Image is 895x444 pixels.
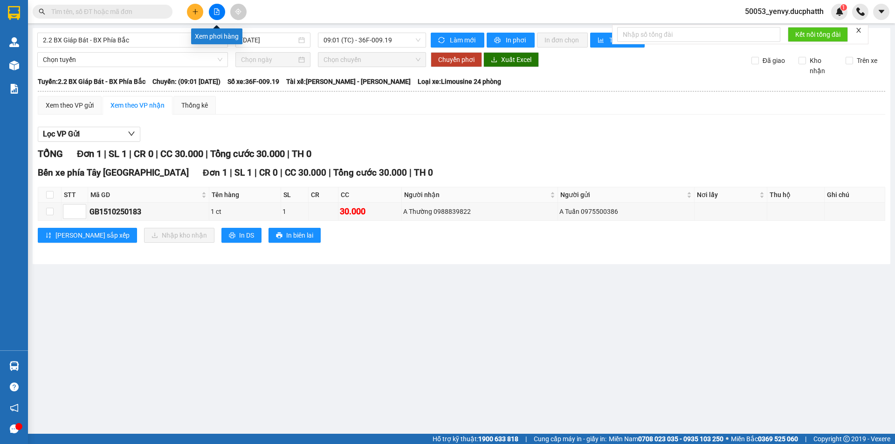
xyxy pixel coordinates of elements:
span: Trên xe [853,55,881,66]
span: | [129,148,131,159]
span: sort-ascending [45,232,52,239]
img: warehouse-icon [9,37,19,47]
td: GB1510250183 [88,203,209,221]
span: | [805,434,806,444]
span: | [156,148,158,159]
img: logo-vxr [8,6,20,20]
button: caret-down [873,4,889,20]
span: TH 0 [292,148,311,159]
button: In đơn chọn [537,33,588,48]
div: Xem theo VP nhận [110,100,165,110]
span: | [329,167,331,178]
button: Chuyển phơi [431,52,482,67]
span: Kho nhận [806,55,839,76]
div: Thống kê [181,100,208,110]
span: ⚪️ [726,437,729,441]
span: Nơi lấy [697,190,757,200]
span: 1 [842,4,845,11]
img: phone-icon [856,7,865,16]
span: Số xe: 36F-009.19 [227,76,279,87]
span: printer [494,37,502,44]
span: In biên lai [286,230,313,240]
span: SL 1 [234,167,252,178]
span: Đã giao [759,55,789,66]
span: | [255,167,257,178]
span: bar-chart [598,37,606,44]
sup: 1 [840,4,847,11]
span: | [287,148,289,159]
strong: 0708 023 035 - 0935 103 250 [638,435,723,443]
span: search [39,8,45,15]
button: Kết nối tổng đài [788,27,848,42]
span: CR 0 [134,148,153,159]
th: STT [62,187,88,203]
span: | [409,167,412,178]
div: A Thường 0988839822 [403,206,556,217]
span: Xuất Excel [501,55,531,65]
button: plus [187,4,203,20]
button: sort-ascending[PERSON_NAME] sắp xếp [38,228,137,243]
th: CR [309,187,338,203]
span: Loại xe: Limousine 24 phòng [418,76,501,87]
button: printerIn biên lai [268,228,321,243]
span: Lọc VP Gửi [43,128,80,140]
img: warehouse-icon [9,361,19,371]
span: | [230,167,232,178]
span: CC 30.000 [160,148,203,159]
th: Tên hàng [209,187,281,203]
span: Miền Bắc [731,434,798,444]
span: TH 0 [414,167,433,178]
button: bar-chartThống kê [590,33,645,48]
div: 1 ct [211,206,279,217]
div: 1 [282,206,307,217]
span: Bến xe phía Tây [GEOGRAPHIC_DATA] [38,167,189,178]
span: close [855,27,862,34]
span: | [525,434,527,444]
img: icon-new-feature [835,7,844,16]
span: 2.2 BX Giáp Bát - BX Phía Bắc [43,33,222,47]
th: Ghi chú [825,187,885,203]
span: Miền Nam [609,434,723,444]
div: Xem theo VP gửi [46,100,94,110]
th: SL [281,187,309,203]
span: | [104,148,106,159]
button: Lọc VP Gửi [38,127,140,142]
span: caret-down [877,7,886,16]
input: Nhập số tổng đài [617,27,780,42]
b: Tuyến: 2.2 BX Giáp Bát - BX Phía Bắc [38,78,145,85]
img: solution-icon [9,84,19,94]
input: Tìm tên, số ĐT hoặc mã đơn [51,7,161,17]
span: 50053_yenvy.ducphatth [737,6,831,17]
img: warehouse-icon [9,61,19,70]
span: Tổng cước 30.000 [210,148,285,159]
span: notification [10,403,19,412]
span: CC 30.000 [285,167,326,178]
button: file-add [209,4,225,20]
span: copyright [843,436,850,442]
strong: 0369 525 060 [758,435,798,443]
span: CR 0 [259,167,278,178]
span: Làm mới [450,35,477,45]
span: sync [438,37,446,44]
th: CC [338,187,402,203]
span: SL 1 [109,148,127,159]
button: printerIn DS [221,228,262,243]
div: GB1510250183 [89,206,207,218]
span: In phơi [506,35,527,45]
span: [PERSON_NAME] sắp xếp [55,230,130,240]
span: file-add [213,8,220,15]
div: 30.000 [340,205,400,218]
span: In DS [239,230,254,240]
span: Chọn chuyến [324,53,420,67]
span: aim [235,8,241,15]
span: down [128,130,135,137]
div: A Tuấn 0975500386 [559,206,693,217]
span: Người nhận [404,190,548,200]
span: Tài xế: [PERSON_NAME] - [PERSON_NAME] [286,76,411,87]
span: download [491,56,497,64]
span: printer [229,232,235,239]
span: | [280,167,282,178]
span: Tổng cước 30.000 [333,167,407,178]
th: Thu hộ [767,187,825,203]
span: Kết nối tổng đài [795,29,840,40]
